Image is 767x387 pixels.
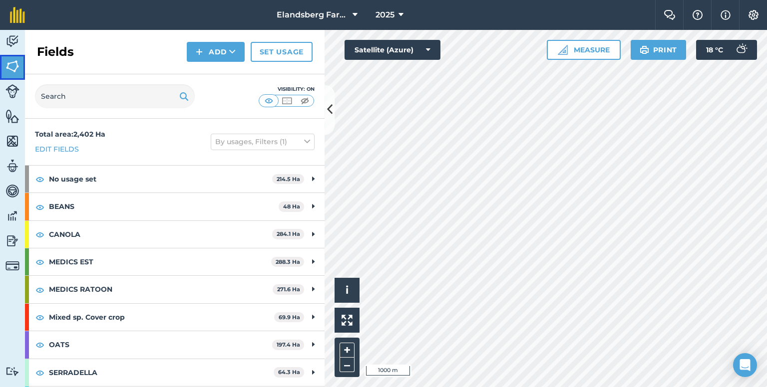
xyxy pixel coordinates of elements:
img: Two speech bubbles overlapping with the left bubble in the forefront [664,10,676,20]
img: svg+xml;base64,PHN2ZyB4bWxucz0iaHR0cDovL3d3dy53My5vcmcvMjAwMC9zdmciIHdpZHRoPSI1NiIgaGVpZ2h0PSI2MC... [5,109,19,124]
strong: CANOLA [49,221,272,248]
strong: 214.5 Ha [277,176,300,183]
img: svg+xml;base64,PHN2ZyB4bWxucz0iaHR0cDovL3d3dy53My5vcmcvMjAwMC9zdmciIHdpZHRoPSIxOSIgaGVpZ2h0PSIyNC... [640,44,649,56]
img: svg+xml;base64,PHN2ZyB4bWxucz0iaHR0cDovL3d3dy53My5vcmcvMjAwMC9zdmciIHdpZHRoPSI1NiIgaGVpZ2h0PSI2MC... [5,134,19,149]
img: svg+xml;base64,PHN2ZyB4bWxucz0iaHR0cDovL3d3dy53My5vcmcvMjAwMC9zdmciIHdpZHRoPSIxOCIgaGVpZ2h0PSIyNC... [35,367,44,379]
img: svg+xml;base64,PHN2ZyB4bWxucz0iaHR0cDovL3d3dy53My5vcmcvMjAwMC9zdmciIHdpZHRoPSIxOCIgaGVpZ2h0PSIyNC... [35,311,44,323]
span: i [346,284,349,296]
img: svg+xml;base64,PD94bWwgdmVyc2lvbj0iMS4wIiBlbmNvZGluZz0idXRmLTgiPz4KPCEtLSBHZW5lcmF0b3I6IEFkb2JlIE... [5,233,19,248]
img: Ruler icon [558,45,568,55]
button: Measure [547,40,621,60]
div: No usage set214.5 Ha [25,166,325,193]
button: 18 °C [696,40,757,60]
a: Edit fields [35,144,79,155]
img: svg+xml;base64,PHN2ZyB4bWxucz0iaHR0cDovL3d3dy53My5vcmcvMjAwMC9zdmciIHdpZHRoPSIxNCIgaGVpZ2h0PSIyNC... [196,46,203,58]
img: svg+xml;base64,PHN2ZyB4bWxucz0iaHR0cDovL3d3dy53My5vcmcvMjAwMC9zdmciIHdpZHRoPSIxNyIgaGVpZ2h0PSIxNy... [721,9,731,21]
img: svg+xml;base64,PHN2ZyB4bWxucz0iaHR0cDovL3d3dy53My5vcmcvMjAwMC9zdmciIHdpZHRoPSI1MCIgaGVpZ2h0PSI0MC... [281,96,293,106]
strong: MEDICS EST [49,248,271,275]
img: svg+xml;base64,PD94bWwgdmVyc2lvbj0iMS4wIiBlbmNvZGluZz0idXRmLTgiPz4KPCEtLSBHZW5lcmF0b3I6IEFkb2JlIE... [5,367,19,376]
a: Set usage [251,42,313,62]
img: svg+xml;base64,PHN2ZyB4bWxucz0iaHR0cDovL3d3dy53My5vcmcvMjAwMC9zdmciIHdpZHRoPSIxOCIgaGVpZ2h0PSIyNC... [35,173,44,185]
img: svg+xml;base64,PD94bWwgdmVyc2lvbj0iMS4wIiBlbmNvZGluZz0idXRmLTgiPz4KPCEtLSBHZW5lcmF0b3I6IEFkb2JlIE... [5,259,19,273]
div: OATS197.4 Ha [25,331,325,358]
img: fieldmargin Logo [10,7,25,23]
img: svg+xml;base64,PHN2ZyB4bWxucz0iaHR0cDovL3d3dy53My5vcmcvMjAwMC9zdmciIHdpZHRoPSIxOSIgaGVpZ2h0PSIyNC... [179,90,189,102]
h2: Fields [37,44,74,60]
img: svg+xml;base64,PD94bWwgdmVyc2lvbj0iMS4wIiBlbmNvZGluZz0idXRmLTgiPz4KPCEtLSBHZW5lcmF0b3I6IEFkb2JlIE... [5,184,19,198]
img: svg+xml;base64,PD94bWwgdmVyc2lvbj0iMS4wIiBlbmNvZGluZz0idXRmLTgiPz4KPCEtLSBHZW5lcmF0b3I6IEFkb2JlIE... [5,208,19,223]
button: + [340,343,355,358]
strong: 48 Ha [283,203,300,210]
strong: MEDICS RATOON [49,276,273,303]
div: SERRADELLA64.3 Ha [25,359,325,386]
strong: 69.9 Ha [279,314,300,321]
img: A question mark icon [692,10,704,20]
img: svg+xml;base64,PHN2ZyB4bWxucz0iaHR0cDovL3d3dy53My5vcmcvMjAwMC9zdmciIHdpZHRoPSI1MCIgaGVpZ2h0PSI0MC... [263,96,275,106]
strong: 284.1 Ha [277,230,300,237]
button: Print [631,40,687,60]
img: svg+xml;base64,PHN2ZyB4bWxucz0iaHR0cDovL3d3dy53My5vcmcvMjAwMC9zdmciIHdpZHRoPSIxOCIgaGVpZ2h0PSIyNC... [35,256,44,268]
img: Four arrows, one pointing top left, one top right, one bottom right and the last bottom left [342,315,353,326]
div: Visibility: On [259,85,315,93]
strong: 288.3 Ha [276,258,300,265]
img: svg+xml;base64,PD94bWwgdmVyc2lvbj0iMS4wIiBlbmNvZGluZz0idXRmLTgiPz4KPCEtLSBHZW5lcmF0b3I6IEFkb2JlIE... [5,84,19,98]
strong: No usage set [49,166,272,193]
div: CANOLA284.1 Ha [25,221,325,248]
img: A cog icon [748,10,760,20]
img: svg+xml;base64,PD94bWwgdmVyc2lvbj0iMS4wIiBlbmNvZGluZz0idXRmLTgiPz4KPCEtLSBHZW5lcmF0b3I6IEFkb2JlIE... [5,34,19,49]
button: – [340,358,355,372]
div: Open Intercom Messenger [733,353,757,377]
strong: 64.3 Ha [278,369,300,376]
span: 2025 [376,9,394,21]
strong: BEANS [49,193,279,220]
strong: OATS [49,331,272,358]
img: svg+xml;base64,PHN2ZyB4bWxucz0iaHR0cDovL3d3dy53My5vcmcvMjAwMC9zdmciIHdpZHRoPSIxOCIgaGVpZ2h0PSIyNC... [35,339,44,351]
div: MEDICS RATOON271.6 Ha [25,276,325,303]
img: svg+xml;base64,PHN2ZyB4bWxucz0iaHR0cDovL3d3dy53My5vcmcvMjAwMC9zdmciIHdpZHRoPSIxOCIgaGVpZ2h0PSIyNC... [35,284,44,296]
div: MEDICS EST288.3 Ha [25,248,325,275]
button: Satellite (Azure) [345,40,440,60]
span: 18 ° C [706,40,723,60]
img: svg+xml;base64,PHN2ZyB4bWxucz0iaHR0cDovL3d3dy53My5vcmcvMjAwMC9zdmciIHdpZHRoPSI1MCIgaGVpZ2h0PSI0MC... [299,96,311,106]
div: BEANS48 Ha [25,193,325,220]
button: i [335,278,360,303]
strong: 271.6 Ha [277,286,300,293]
strong: SERRADELLA [49,359,274,386]
strong: 197.4 Ha [277,341,300,348]
img: svg+xml;base64,PHN2ZyB4bWxucz0iaHR0cDovL3d3dy53My5vcmcvMjAwMC9zdmciIHdpZHRoPSIxOCIgaGVpZ2h0PSIyNC... [35,201,44,213]
input: Search [35,84,195,108]
img: svg+xml;base64,PHN2ZyB4bWxucz0iaHR0cDovL3d3dy53My5vcmcvMjAwMC9zdmciIHdpZHRoPSIxOCIgaGVpZ2h0PSIyNC... [35,228,44,240]
img: svg+xml;base64,PD94bWwgdmVyc2lvbj0iMS4wIiBlbmNvZGluZz0idXRmLTgiPz4KPCEtLSBHZW5lcmF0b3I6IEFkb2JlIE... [731,40,751,60]
span: Elandsberg Farms [277,9,349,21]
strong: Mixed sp. Cover crop [49,304,274,331]
button: Add [187,42,245,62]
button: By usages, Filters (1) [211,134,315,150]
strong: Total area : 2,402 Ha [35,130,105,139]
img: svg+xml;base64,PHN2ZyB4bWxucz0iaHR0cDovL3d3dy53My5vcmcvMjAwMC9zdmciIHdpZHRoPSI1NiIgaGVpZ2h0PSI2MC... [5,59,19,74]
div: Mixed sp. Cover crop69.9 Ha [25,304,325,331]
img: svg+xml;base64,PD94bWwgdmVyc2lvbj0iMS4wIiBlbmNvZGluZz0idXRmLTgiPz4KPCEtLSBHZW5lcmF0b3I6IEFkb2JlIE... [5,159,19,174]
